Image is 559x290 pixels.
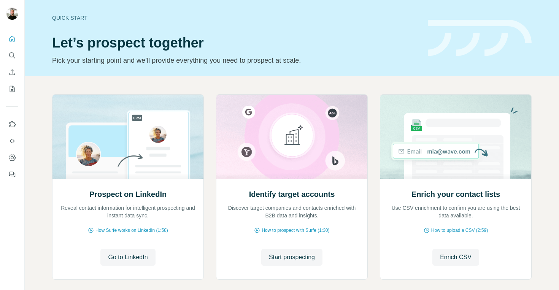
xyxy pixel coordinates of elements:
img: Prospect on LinkedIn [52,95,204,179]
button: Enrich CSV [6,65,18,79]
button: Feedback [6,168,18,181]
div: Quick start [52,14,419,22]
h2: Enrich your contact lists [411,189,500,200]
img: Enrich your contact lists [380,95,532,179]
button: Go to LinkedIn [100,249,155,266]
button: My lists [6,82,18,96]
button: Quick start [6,32,18,46]
span: Enrich CSV [440,253,472,262]
p: Discover target companies and contacts enriched with B2B data and insights. [224,204,360,219]
img: Avatar [6,8,18,20]
img: banner [428,20,532,57]
button: Use Surfe on LinkedIn [6,117,18,131]
p: Pick your starting point and we’ll provide everything you need to prospect at scale. [52,55,419,66]
span: Go to LinkedIn [108,253,148,262]
p: Use CSV enrichment to confirm you are using the best data available. [388,204,524,219]
button: Enrich CSV [432,249,479,266]
span: How to prospect with Surfe (1:30) [262,227,329,234]
p: Reveal contact information for intelligent prospecting and instant data sync. [60,204,196,219]
button: Search [6,49,18,62]
img: Identify target accounts [216,95,368,179]
span: How Surfe works on LinkedIn (1:58) [95,227,168,234]
button: Use Surfe API [6,134,18,148]
h2: Identify target accounts [249,189,335,200]
h1: Let’s prospect together [52,35,419,51]
button: Dashboard [6,151,18,165]
h2: Prospect on LinkedIn [89,189,167,200]
button: Start prospecting [261,249,322,266]
span: How to upload a CSV (2:59) [431,227,488,234]
span: Start prospecting [269,253,315,262]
